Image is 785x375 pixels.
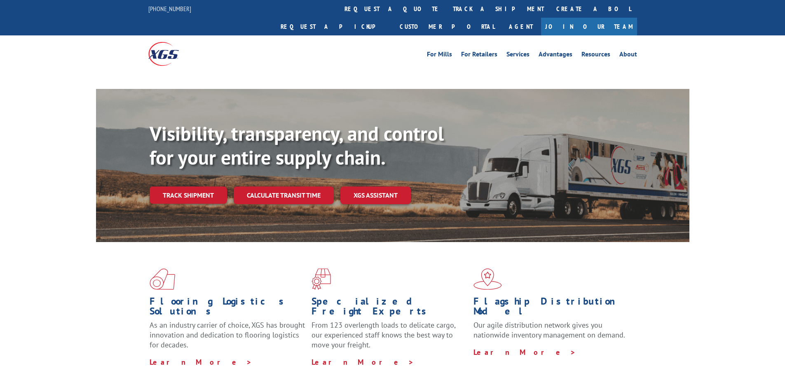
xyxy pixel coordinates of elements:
[274,18,394,35] a: Request a pickup
[150,357,252,367] a: Learn More >
[312,357,414,367] a: Learn More >
[312,320,467,357] p: From 123 overlength loads to delicate cargo, our experienced staff knows the best way to move you...
[473,320,625,340] span: Our agile distribution network gives you nationwide inventory management on demand.
[150,320,305,349] span: As an industry carrier of choice, XGS has brought innovation and dedication to flooring logistics...
[473,268,502,290] img: xgs-icon-flagship-distribution-model-red
[427,51,452,60] a: For Mills
[340,186,411,204] a: XGS ASSISTANT
[148,5,191,13] a: [PHONE_NUMBER]
[312,296,467,320] h1: Specialized Freight Experts
[581,51,610,60] a: Resources
[473,296,629,320] h1: Flagship Distribution Model
[539,51,572,60] a: Advantages
[150,121,444,170] b: Visibility, transparency, and control for your entire supply chain.
[150,296,305,320] h1: Flooring Logistics Solutions
[394,18,501,35] a: Customer Portal
[150,186,227,204] a: Track shipment
[461,51,497,60] a: For Retailers
[150,268,175,290] img: xgs-icon-total-supply-chain-intelligence-red
[473,347,576,357] a: Learn More >
[234,186,334,204] a: Calculate transit time
[541,18,637,35] a: Join Our Team
[501,18,541,35] a: Agent
[619,51,637,60] a: About
[506,51,530,60] a: Services
[312,268,331,290] img: xgs-icon-focused-on-flooring-red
